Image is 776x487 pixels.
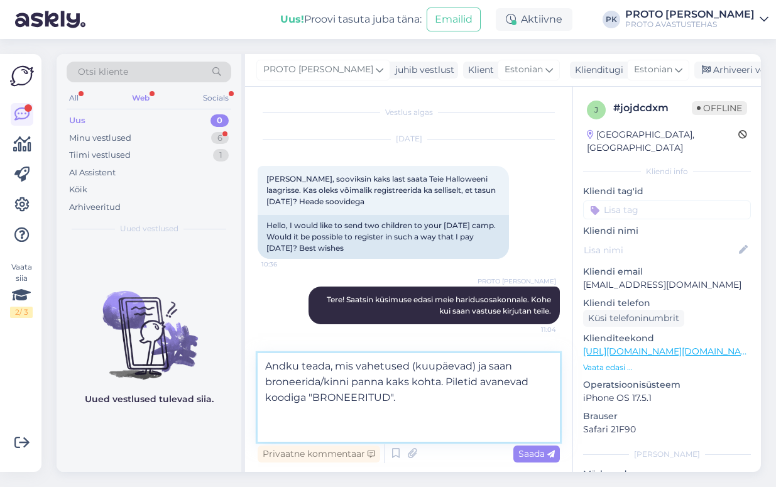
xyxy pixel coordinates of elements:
div: Minu vestlused [69,132,131,145]
button: Emailid [427,8,481,31]
p: Kliendi email [583,265,751,278]
div: Kõik [69,183,87,196]
input: Lisa tag [583,200,751,219]
img: No chats [57,268,241,381]
div: All [67,90,81,106]
div: Arhiveeritud [69,201,121,214]
div: Klienditugi [570,63,623,77]
span: 11:04 [509,325,556,334]
span: Saada [518,448,555,459]
p: Klienditeekond [583,332,751,345]
span: PROTO [PERSON_NAME] [263,63,373,77]
span: Tere! Saatsin küsimuse edasi meie haridusosakonnale. Kohe kui saan vastuse kirjutan teile. [327,295,553,315]
div: Vestlus algas [258,107,560,118]
div: Proovi tasuta juba täna: [280,12,422,27]
div: Socials [200,90,231,106]
div: [PERSON_NAME] [583,449,751,460]
b: Uus! [280,13,304,25]
div: [GEOGRAPHIC_DATA], [GEOGRAPHIC_DATA] [587,128,738,155]
span: Uued vestlused [120,223,178,234]
div: Klient [463,63,494,77]
p: Operatsioonisüsteem [583,378,751,391]
span: 10:36 [261,260,309,269]
img: Askly Logo [10,64,34,88]
input: Lisa nimi [584,243,736,257]
div: PK [603,11,620,28]
div: Kliendi info [583,166,751,177]
p: Safari 21F90 [583,423,751,436]
div: 0 [210,114,229,127]
div: Uus [69,114,85,127]
p: Uued vestlused tulevad siia. [85,393,214,406]
p: Kliendi telefon [583,297,751,310]
div: AI Assistent [69,167,116,179]
span: Estonian [505,63,543,77]
p: Kliendi tag'id [583,185,751,198]
div: PROTO [PERSON_NAME] [625,9,755,19]
div: 6 [211,132,229,145]
div: Tiimi vestlused [69,149,131,161]
div: Vaata siia [10,261,33,318]
p: iPhone OS 17.5.1 [583,391,751,405]
a: PROTO [PERSON_NAME]PROTO AVASTUSTEHAS [625,9,768,30]
div: Aktiivne [496,8,572,31]
span: [PERSON_NAME], sooviksin kaks last saata Teie Halloweeni laagrisse. Kas oleks võimalik registreer... [266,174,498,206]
div: Hello, I would like to send two children to your [DATE] camp. Would it be possible to register in... [258,215,509,259]
textarea: Andku teada, mis vahetused (kuupäevad) ja saan broneerida/kinni panna kaks kohta. Piletid avaneva... [258,353,560,442]
span: Offline [692,101,747,115]
span: Estonian [634,63,672,77]
div: juhib vestlust [390,63,454,77]
p: Märkmed [583,468,751,481]
span: PROTO [PERSON_NAME] [478,276,556,286]
div: Web [129,90,152,106]
p: [EMAIL_ADDRESS][DOMAIN_NAME] [583,278,751,292]
span: j [594,105,598,114]
p: Kliendi nimi [583,224,751,238]
div: PROTO AVASTUSTEHAS [625,19,755,30]
div: 1 [213,149,229,161]
div: # jojdcdxm [613,101,692,116]
p: Brauser [583,410,751,423]
span: Otsi kliente [78,65,128,79]
a: [URL][DOMAIN_NAME][DOMAIN_NAME] [583,346,757,357]
p: Vaata edasi ... [583,362,751,373]
div: Küsi telefoninumbrit [583,310,684,327]
div: [DATE] [258,133,560,145]
div: 2 / 3 [10,307,33,318]
div: Privaatne kommentaar [258,446,380,462]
